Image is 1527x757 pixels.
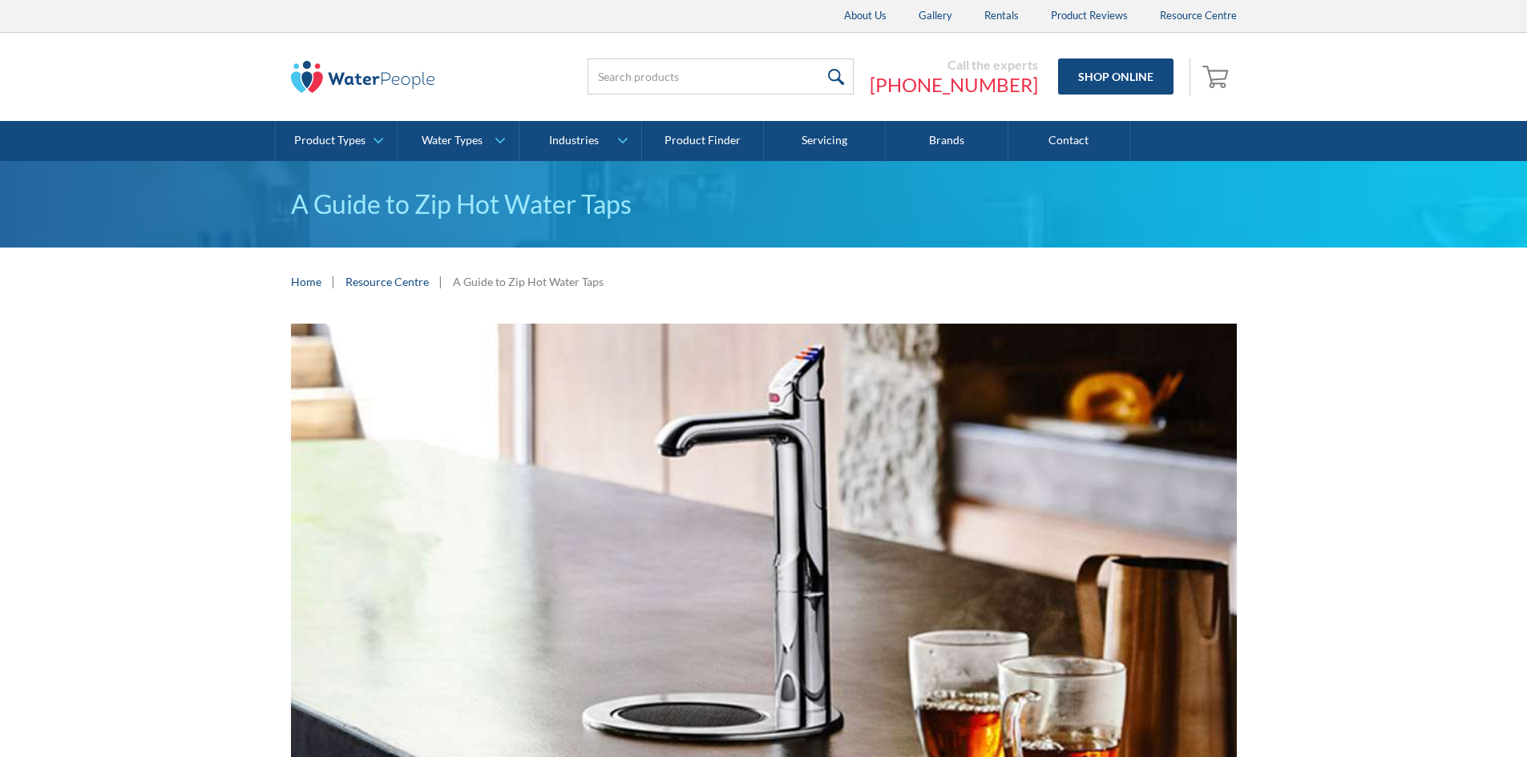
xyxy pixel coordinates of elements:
a: Contact [1008,121,1130,161]
div: Industries [549,134,599,147]
input: Search products [588,58,854,95]
div: Call the experts [870,57,1038,73]
div: Product Types [294,134,366,147]
div: A Guide to Zip Hot Water Taps [453,273,604,290]
div: | [437,272,445,291]
a: Brands [886,121,1008,161]
a: Servicing [764,121,886,161]
a: Product Finder [642,121,764,161]
a: Water Types [398,121,519,161]
a: Home [291,273,321,290]
a: [PHONE_NUMBER] [870,73,1038,97]
a: Resource Centre [345,273,429,290]
a: Product Types [276,121,397,161]
div: Water Types [422,134,483,147]
img: The Water People [291,61,435,93]
a: Industries [519,121,640,161]
h1: A Guide to Zip Hot Water Taps [291,185,1237,223]
img: shopping cart [1202,63,1233,89]
a: Open empty cart [1198,58,1237,96]
a: Shop Online [1058,58,1174,95]
div: | [329,272,337,291]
